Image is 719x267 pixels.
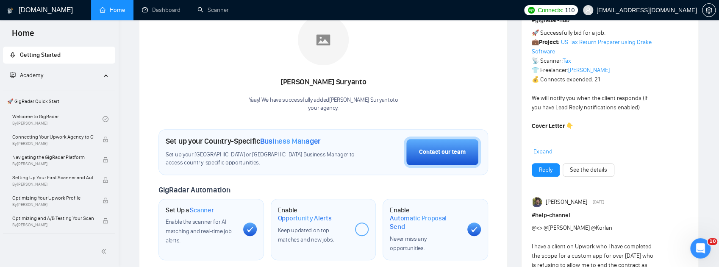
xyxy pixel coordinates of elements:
[3,47,115,64] li: Getting Started
[533,148,552,155] span: Expand
[565,6,574,15] span: 110
[533,197,543,207] img: Toby Fox-Mason
[12,202,94,207] span: By [PERSON_NAME]
[563,57,571,64] a: Tax
[103,177,108,183] span: lock
[532,163,560,177] button: Reply
[546,197,587,207] span: [PERSON_NAME]
[12,141,94,146] span: By [PERSON_NAME]
[103,157,108,163] span: lock
[690,238,711,259] iframe: Intercom live chat
[158,185,230,195] span: GigRadar Automation
[390,214,461,231] span: Automatic Proposal Send
[278,227,334,243] span: Keep updated on top matches and new jobs.
[100,6,125,14] a: homeHome
[278,214,332,222] span: Opportunity Alerts
[539,39,560,46] strong: Project:
[197,6,229,14] a: searchScanner
[166,136,321,146] h1: Set up your Country-Specific
[538,6,563,15] span: Connects:
[12,153,94,161] span: Navigating the GigRadar Platform
[10,72,16,78] span: fund-projection-screen
[404,136,481,168] button: Contact our team
[7,4,13,17] img: logo
[12,194,94,202] span: Optimizing Your Upwork Profile
[166,151,355,167] span: Set up your [GEOGRAPHIC_DATA] or [GEOGRAPHIC_DATA] Business Manager to access country-specific op...
[593,198,604,206] span: [DATE]
[585,7,591,13] span: user
[10,52,16,58] span: rocket
[298,14,349,65] img: placeholder.png
[532,122,573,130] strong: Cover Letter 👇
[12,161,94,167] span: By [PERSON_NAME]
[166,206,214,214] h1: Set Up a
[10,72,43,79] span: Academy
[12,110,103,128] a: Welcome to GigRadarBy[PERSON_NAME]
[248,104,398,112] p: your agency .
[12,173,94,182] span: Setting Up Your First Scanner and Auto-Bidder
[4,93,114,110] span: 🚀 GigRadar Quick Start
[532,211,688,220] h1: # help-channel
[570,165,607,175] a: See the details
[528,7,535,14] img: upwork-logo.png
[248,75,398,89] div: [PERSON_NAME] Suryanto
[142,6,180,14] a: dashboardDashboard
[190,206,214,214] span: Scanner
[419,147,466,157] div: Contact our team
[390,235,426,252] span: Never miss any opportunities.
[260,136,321,146] span: Business Manager
[248,96,398,112] div: Yaay! We have successfully added [PERSON_NAME] Suryanto to
[12,182,94,187] span: By [PERSON_NAME]
[708,238,717,245] span: 10
[539,165,552,175] a: Reply
[568,67,610,74] a: [PERSON_NAME]
[12,133,94,141] span: Connecting Your Upwork Agency to GigRadar
[103,218,108,224] span: lock
[702,7,716,14] a: setting
[20,51,61,58] span: Getting Started
[702,3,716,17] button: setting
[532,16,688,25] h1: # gigradar-hub
[12,222,94,228] span: By [PERSON_NAME]
[390,206,461,231] h1: Enable
[12,214,94,222] span: Optimizing and A/B Testing Your Scanner for Better Results
[20,72,43,79] span: Academy
[5,27,41,45] span: Home
[702,7,715,14] span: setting
[4,236,114,253] span: 👑 Agency Success with GigRadar
[563,163,614,177] button: See the details
[103,116,108,122] span: check-circle
[532,39,652,55] a: US Tax Return Preparer using Drake Software
[166,218,231,244] span: Enable the scanner for AI matching and real-time job alerts.
[103,136,108,142] span: lock
[278,206,349,222] h1: Enable
[103,197,108,203] span: lock
[101,247,109,256] span: double-left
